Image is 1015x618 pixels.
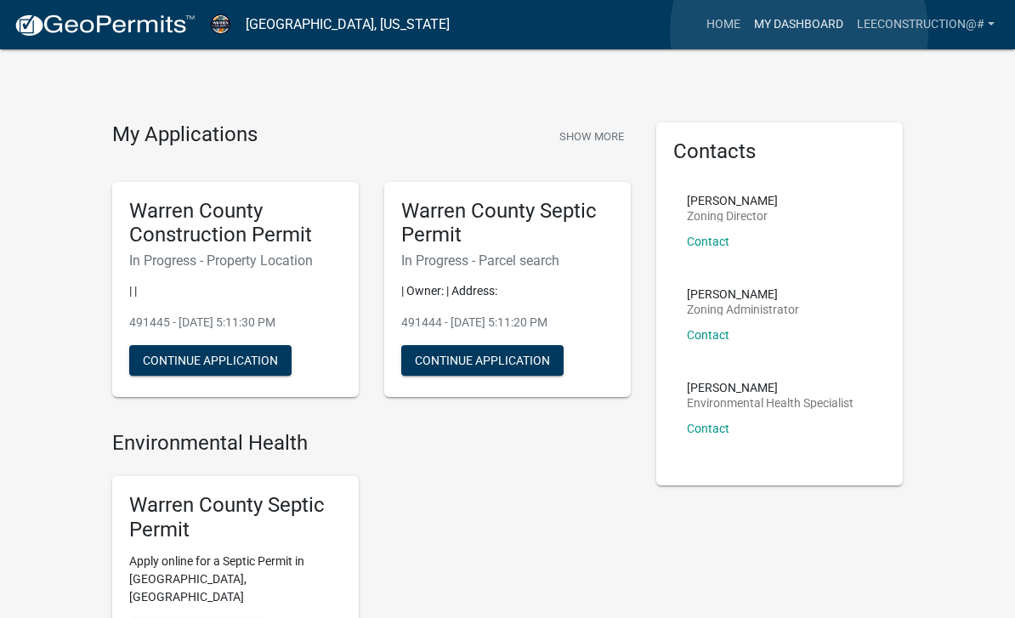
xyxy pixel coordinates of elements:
a: [GEOGRAPHIC_DATA], [US_STATE] [246,10,450,39]
p: 491444 - [DATE] 5:11:20 PM [401,314,614,332]
h5: Warren County Construction Permit [129,199,342,248]
p: Apply online for a Septic Permit in [GEOGRAPHIC_DATA], [GEOGRAPHIC_DATA] [129,553,342,606]
a: Contact [687,328,729,342]
p: Zoning Administrator [687,303,799,315]
p: | | [129,282,342,300]
img: Warren County, Iowa [209,13,232,36]
a: Contact [687,422,729,435]
a: Home [700,9,747,41]
h6: In Progress - Property Location [129,252,342,269]
h5: Warren County Septic Permit [401,199,614,248]
button: Continue Application [401,345,564,376]
p: 491445 - [DATE] 5:11:30 PM [129,314,342,332]
a: My Dashboard [747,9,850,41]
h4: My Applications [112,122,258,148]
p: Zoning Director [687,210,778,222]
button: Continue Application [129,345,292,376]
p: | Owner: | Address: [401,282,614,300]
p: [PERSON_NAME] [687,288,799,300]
h5: Contacts [673,139,886,164]
p: [PERSON_NAME] [687,382,853,394]
h5: Warren County Septic Permit [129,493,342,542]
p: [PERSON_NAME] [687,195,778,207]
p: Environmental Health Specialist [687,397,853,409]
h4: Environmental Health [112,431,631,456]
h6: In Progress - Parcel search [401,252,614,269]
a: Leeconstruction@# [850,9,1001,41]
button: Show More [553,122,631,150]
a: Contact [687,235,729,248]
